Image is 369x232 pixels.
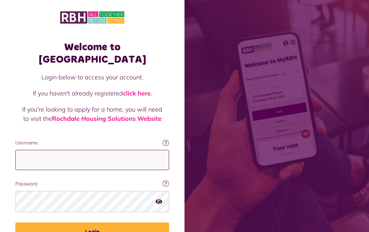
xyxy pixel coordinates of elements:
a: click here [123,89,151,97]
a: Rochdale Housing Solutions Website [52,115,162,123]
label: Username [15,139,169,146]
label: Password [15,180,169,188]
p: Login below to access your account. [22,73,162,82]
h1: Welcome to [GEOGRAPHIC_DATA] [15,41,169,66]
p: If you're looking to apply for a home, you will need to visit the [22,105,162,123]
p: If you haven't already registered . [22,89,162,98]
img: MyRBH [60,10,124,25]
